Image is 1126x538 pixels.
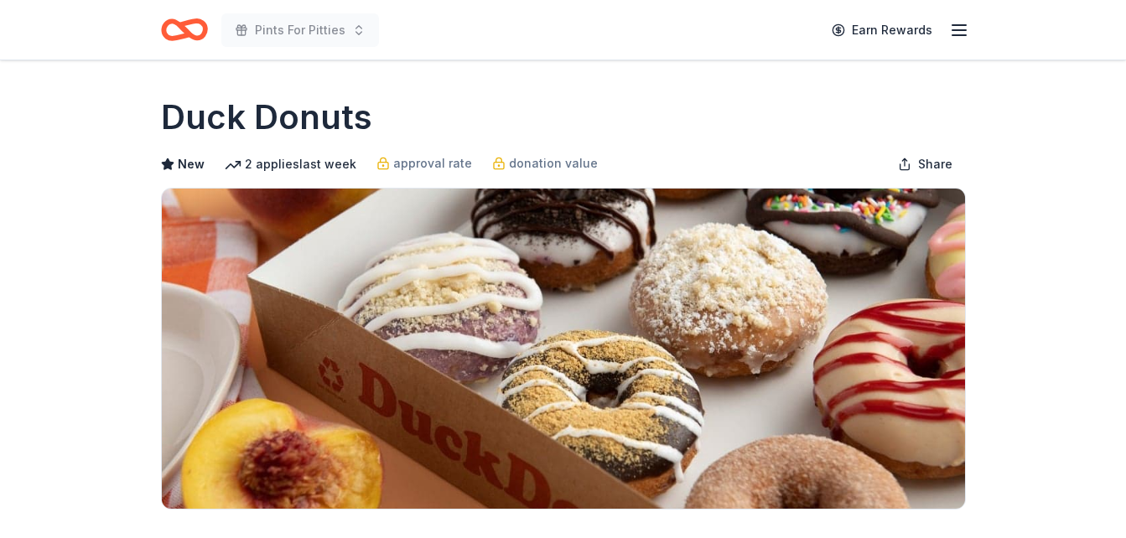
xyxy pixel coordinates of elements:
[225,154,356,174] div: 2 applies last week
[492,153,598,173] a: donation value
[393,153,472,173] span: approval rate
[221,13,379,47] button: Pints For Pitties
[376,153,472,173] a: approval rate
[822,15,942,45] a: Earn Rewards
[509,153,598,173] span: donation value
[162,189,965,509] img: Image for Duck Donuts
[885,147,966,181] button: Share
[161,10,208,49] a: Home
[918,154,952,174] span: Share
[255,20,345,40] span: Pints For Pitties
[161,94,372,141] h1: Duck Donuts
[178,154,205,174] span: New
